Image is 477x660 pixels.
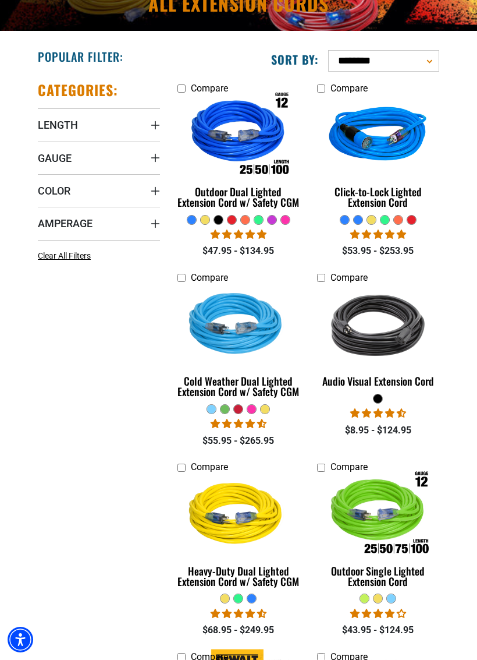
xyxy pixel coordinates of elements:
[316,81,440,192] img: blue
[317,289,439,393] a: black Audio Visual Extension Cord
[211,418,266,429] span: 4.62 stars
[317,623,439,637] div: $43.95 - $124.95
[317,100,439,214] a: blue Click-to-Lock Lighted Extension Cord
[177,81,300,192] img: Outdoor Dual Lighted Extension Cord w/ Safety CGM
[38,217,92,230] span: Amperage
[317,186,439,207] div: Click-to-Lock Lighted Extension Cord
[177,376,300,397] div: Cold Weather Dual Lighted Extension Cord w/ Safety CGM
[317,479,439,594] a: Outdoor Single Lighted Extension Cord Outdoor Single Lighted Extension Cord
[38,118,78,132] span: Length
[177,289,300,404] a: Light Blue Cold Weather Dual Lighted Extension Cord w/ Safety CGM
[316,460,440,570] img: Outdoor Single Lighted Extension Cord
[191,272,228,283] span: Compare
[38,184,70,197] span: Color
[177,270,300,381] img: Light Blue
[38,174,160,207] summary: Color
[211,229,266,240] span: 4.81 stars
[8,627,33,652] div: Accessibility Menu
[317,423,439,437] div: $8.95 - $124.95
[177,479,300,594] a: yellow Heavy-Duty Dual Lighted Extension Cord w/ Safety CGM
[38,81,118,99] h2: Categories:
[317,566,439,587] div: Outdoor Single Lighted Extension Cord
[330,83,368,94] span: Compare
[211,608,266,619] span: 4.64 stars
[177,460,300,570] img: yellow
[330,461,368,472] span: Compare
[330,272,368,283] span: Compare
[177,244,300,258] div: $47.95 - $134.95
[350,229,406,240] span: 4.87 stars
[271,52,319,67] label: Sort by:
[191,83,228,94] span: Compare
[38,142,160,174] summary: Gauge
[317,244,439,258] div: $53.95 - $253.95
[317,376,439,386] div: Audio Visual Extension Cord
[38,108,160,141] summary: Length
[177,434,300,448] div: $55.95 - $265.95
[350,408,406,419] span: 4.73 stars
[177,623,300,637] div: $68.95 - $249.95
[38,251,91,260] span: Clear All Filters
[177,100,300,214] a: Outdoor Dual Lighted Extension Cord w/ Safety CGM Outdoor Dual Lighted Extension Cord w/ Safety CGM
[316,270,440,381] img: black
[350,608,406,619] span: 4.00 stars
[177,186,300,207] div: Outdoor Dual Lighted Extension Cord w/ Safety CGM
[38,207,160,239] summary: Amperage
[38,151,72,165] span: Gauge
[38,49,123,64] h2: Popular Filter:
[38,250,95,262] a: Clear All Filters
[177,566,300,587] div: Heavy-Duty Dual Lighted Extension Cord w/ Safety CGM
[191,461,228,472] span: Compare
